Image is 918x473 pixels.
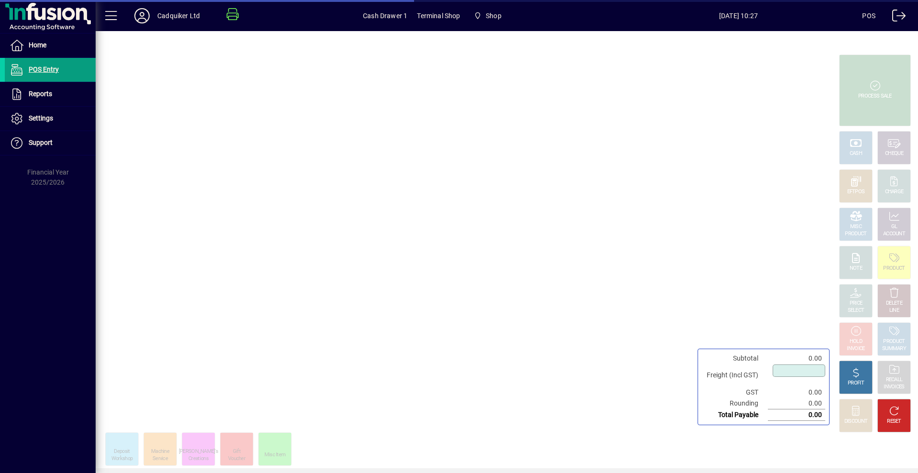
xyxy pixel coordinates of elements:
[29,139,53,146] span: Support
[153,455,168,462] div: Service
[844,418,867,425] div: DISCOUNT
[848,307,864,314] div: SELECT
[850,150,862,157] div: CASH
[228,455,245,462] div: Voucher
[114,448,130,455] div: Deposit
[233,448,240,455] div: Gift
[151,448,169,455] div: Machine
[883,265,905,272] div: PRODUCT
[768,353,825,364] td: 0.00
[486,8,502,23] span: Shop
[702,364,768,387] td: Freight (Incl GST)
[29,66,59,73] span: POS Entry
[886,376,903,384] div: RECALL
[470,7,505,24] span: Shop
[847,188,865,196] div: EFTPOS
[157,8,200,23] div: Cadquiker Ltd
[179,448,219,455] div: [PERSON_NAME]'s
[188,455,208,462] div: Creations
[845,231,866,238] div: PRODUCT
[5,33,96,57] a: Home
[883,231,905,238] div: ACCOUNT
[5,107,96,131] a: Settings
[29,90,52,98] span: Reports
[885,2,906,33] a: Logout
[363,8,407,23] span: Cash Drawer 1
[417,8,460,23] span: Terminal Shop
[29,114,53,122] span: Settings
[5,131,96,155] a: Support
[264,451,286,459] div: Misc Item
[702,409,768,421] td: Total Payable
[884,384,904,391] div: INVOICES
[702,398,768,409] td: Rounding
[768,398,825,409] td: 0.00
[882,345,906,352] div: SUMMARY
[850,223,862,231] div: MISC
[111,455,132,462] div: Workshop
[886,300,902,307] div: DELETE
[848,380,864,387] div: PROFIT
[885,150,903,157] div: CHEQUE
[850,338,862,345] div: HOLD
[614,8,862,23] span: [DATE] 10:27
[768,387,825,398] td: 0.00
[5,82,96,106] a: Reports
[850,300,863,307] div: PRICE
[768,409,825,421] td: 0.00
[887,418,901,425] div: RESET
[858,93,892,100] div: PROCESS SALE
[885,188,904,196] div: CHARGE
[702,353,768,364] td: Subtotal
[127,7,157,24] button: Profile
[702,387,768,398] td: GST
[883,338,905,345] div: PRODUCT
[889,307,899,314] div: LINE
[862,8,875,23] div: POS
[850,265,862,272] div: NOTE
[29,41,46,49] span: Home
[847,345,864,352] div: INVOICE
[891,223,897,231] div: GL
